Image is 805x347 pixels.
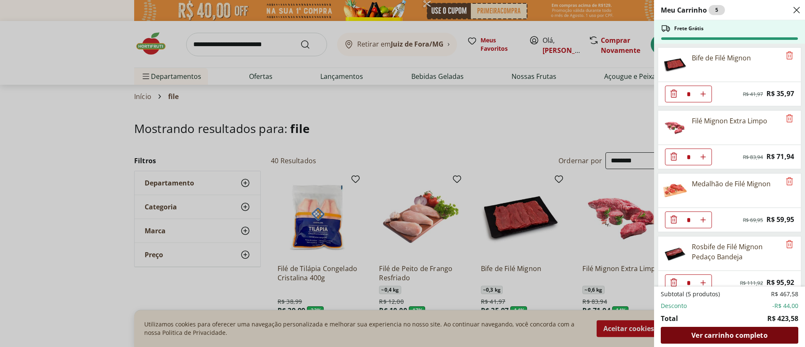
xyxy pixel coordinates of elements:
span: R$ 423,58 [767,313,798,324]
button: Aumentar Quantidade [695,274,712,291]
input: Quantidade Atual [682,275,695,291]
button: Aumentar Quantidade [695,211,712,228]
button: Remove [784,240,795,250]
div: Rosbife de Filé Mignon Pedaço Bandeja [692,242,781,262]
img: Principal [663,53,687,76]
button: Diminuir Quantidade [665,86,682,102]
span: R$ 83,94 [743,154,763,161]
button: Remove [784,114,795,124]
span: Total [661,313,678,324]
button: Diminuir Quantidade [665,274,682,291]
button: Diminuir Quantidade [665,211,682,228]
button: Diminuir Quantidade [665,149,682,165]
input: Quantidade Atual [682,149,695,165]
span: Subtotal (5 produtos) [661,290,720,298]
span: R$ 71,94 [766,151,794,162]
input: Quantidade Atual [682,212,695,228]
span: R$ 111,92 [740,280,763,287]
div: Filé Mignon Extra Limpo [692,116,767,126]
div: Bife de Filé Mignon [692,53,751,63]
span: Desconto [661,302,687,310]
span: R$ 35,97 [766,88,794,99]
img: Principal [663,242,687,265]
span: R$ 41,97 [743,91,763,98]
img: Filé Mignon Extra Limpo [663,116,687,139]
div: 5 [709,5,725,15]
span: R$ 69,95 [743,217,763,224]
span: -R$ 44,00 [772,302,798,310]
h2: Meu Carrinho [661,5,725,15]
div: Medalhão de Filé Mignon [692,179,771,189]
a: Ver carrinho completo [661,327,798,344]
span: R$ 59,95 [766,214,794,225]
button: Remove [784,177,795,187]
input: Quantidade Atual [682,86,695,102]
span: Ver carrinho completo [691,332,767,339]
span: R$ 95,92 [766,277,794,288]
button: Remove [784,51,795,61]
button: Aumentar Quantidade [695,86,712,102]
button: Aumentar Quantidade [695,149,712,165]
span: R$ 467,58 [771,290,798,298]
span: Frete Grátis [674,25,704,32]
